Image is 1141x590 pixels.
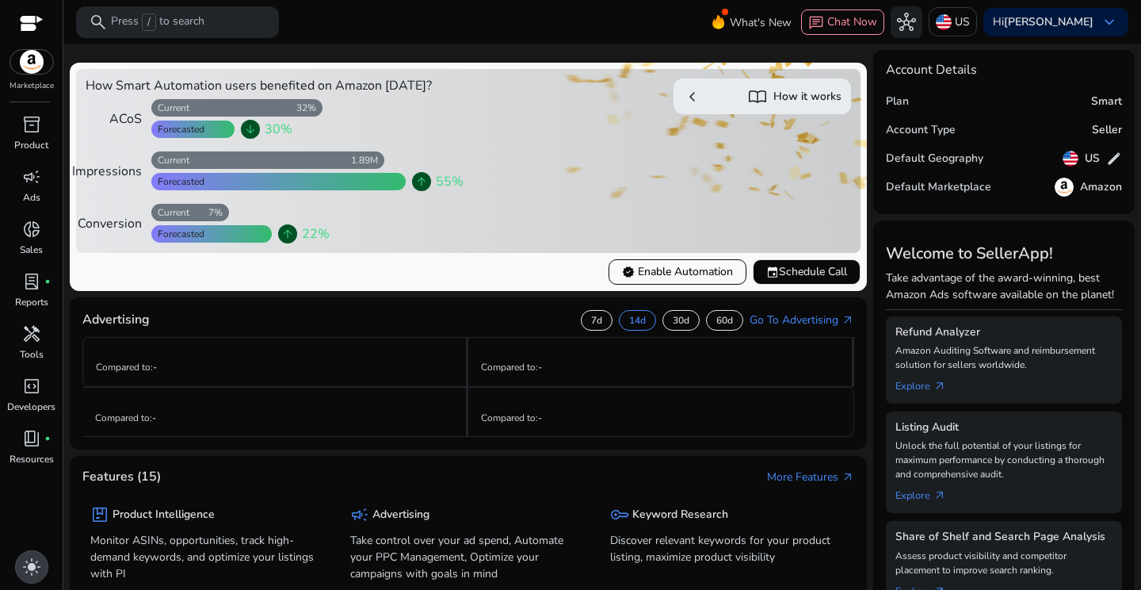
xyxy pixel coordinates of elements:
span: arrow_outward [933,380,946,393]
span: verified [622,266,635,278]
span: code_blocks [22,377,41,396]
p: Marketplace [10,80,54,92]
p: Monitor ASINs, opportunities, track high-demand keywords, and optimize your listings with PI [90,532,326,582]
p: Developers [7,400,55,414]
h5: How it works [773,90,841,104]
span: chevron_left [683,87,702,106]
div: Forecasted [151,228,204,240]
p: Compared to : [481,360,839,374]
span: campaign [350,505,369,524]
span: arrow_upward [281,228,294,240]
span: arrow_downward [244,123,257,136]
p: Resources [10,452,54,466]
span: search [89,13,108,32]
span: package [90,505,109,524]
span: handyman [22,324,41,343]
span: event [766,266,779,278]
span: edit [1106,151,1122,167]
span: arrow_outward [841,314,854,327]
span: arrow_outward [933,489,946,502]
span: Enable Automation [622,263,733,280]
span: Chat Now [827,14,877,29]
a: More Featuresarrow_outward [767,469,854,485]
span: arrow_upward [415,175,428,188]
div: Conversion [86,214,142,233]
span: keyboard_arrow_down [1100,13,1119,32]
span: fiber_manual_record [44,435,51,442]
h5: Advertising [372,508,429,522]
p: Compared to : [96,360,453,374]
h3: Welcome to SellerApp! [886,244,1122,263]
p: Amazon Auditing Software and reimbursement solution for sellers worldwide. [895,343,1112,372]
img: us.svg [1063,151,1078,167]
h5: Product Intelligence [113,508,215,522]
h5: Smart [1091,95,1122,109]
a: Explorearrow_outward [895,481,959,504]
img: us.svg [936,14,952,30]
div: Forecasted [151,175,204,188]
div: 7% [208,206,229,219]
h4: How Smart Automation users benefited on Amazon [DATE]? [86,79,462,94]
p: Press to search [111,13,204,31]
button: chatChat Now [801,10,884,35]
a: Go To Advertisingarrow_outward [750,312,854,328]
span: hub [897,13,916,32]
div: Current [151,206,189,219]
div: 1.89M [351,154,384,167]
span: inventory_2 [22,115,41,134]
p: Product [14,138,48,152]
h5: Share of Shelf and Search Page Analysis [895,531,1112,544]
p: Take advantage of the award-winning, best Amazon Ads software available on the planet! [886,270,1122,303]
span: import_contacts [748,87,767,106]
span: donut_small [22,220,41,239]
p: Assess product visibility and competitor placement to improve search ranking. [895,549,1112,577]
span: chat [808,15,824,31]
h5: Listing Audit [895,421,1112,435]
img: amazon.svg [10,50,53,74]
h5: Seller [1092,124,1122,137]
p: Tools [20,347,44,362]
span: fiber_manual_record [44,278,51,285]
p: Hi [993,17,1093,28]
p: Sales [20,243,43,257]
span: Schedule Call [766,263,847,280]
p: 14d [629,314,646,327]
button: eventSchedule Call [753,259,861,285]
span: 22% [302,224,330,243]
span: - [152,412,156,424]
img: amazon.svg [1055,178,1074,197]
p: Ads [23,190,40,205]
h5: Default Geography [886,152,983,166]
span: light_mode [22,557,41,577]
h5: Account Type [886,124,956,137]
p: 30d [673,314,689,327]
h4: Advertising [82,312,150,328]
h5: Plan [886,95,909,109]
span: - [153,361,157,374]
p: US [955,8,970,36]
div: Current [151,154,189,167]
button: hub [891,6,922,38]
span: campaign [22,167,41,186]
span: lab_profile [22,272,41,291]
p: Take control over your ad spend, Automate your PPC Management, Optimize your campaigns with goals... [350,532,586,582]
p: Unlock the full potential of your listings for maximum performance by conducting a thorough and c... [895,439,1112,481]
h5: US [1085,152,1100,166]
div: Current [151,102,189,114]
span: - [538,361,542,374]
h5: Refund Analyzer [895,326,1112,339]
h4: Account Details [886,63,1122,78]
h4: Features (15) [82,469,161,485]
span: arrow_outward [841,471,854,484]
span: 55% [436,172,464,191]
div: Impressions [86,162,142,181]
span: / [142,13,156,31]
span: key [610,505,629,524]
p: 7d [591,314,602,327]
p: 60d [716,314,733,327]
button: verifiedEnable Automation [609,259,746,285]
p: Reports [15,295,48,309]
span: book_4 [22,429,41,448]
h5: Amazon [1080,181,1122,194]
div: Forecasted [151,123,204,136]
